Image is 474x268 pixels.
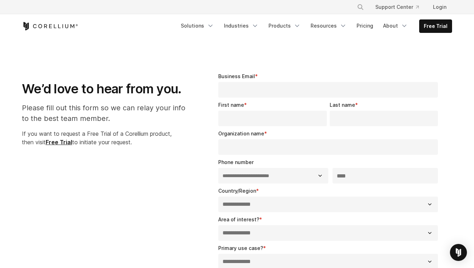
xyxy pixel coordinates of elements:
a: Solutions [177,19,218,32]
p: If you want to request a Free Trial of a Corellium product, then visit to initiate your request. [22,129,193,146]
a: Login [427,1,452,13]
span: Business Email [218,73,255,79]
div: Open Intercom Messenger [450,244,467,261]
a: Free Trial [46,139,72,146]
span: Primary use case? [218,245,263,251]
span: Organization name [218,130,264,136]
h1: We’d love to hear from you. [22,81,193,97]
span: Area of interest? [218,216,259,222]
a: Resources [306,19,351,32]
a: Industries [220,19,263,32]
div: Navigation Menu [177,19,452,33]
span: Last name [330,102,355,108]
a: Corellium Home [22,22,78,30]
span: Phone number [218,159,254,165]
a: Products [264,19,305,32]
a: Support Center [370,1,424,13]
span: Country/Region [218,188,256,194]
a: About [379,19,412,32]
a: Pricing [352,19,377,32]
p: Please fill out this form so we can relay your info to the best team member. [22,103,193,124]
span: First name [218,102,244,108]
button: Search [354,1,367,13]
a: Free Trial [420,20,452,33]
div: Navigation Menu [348,1,452,13]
